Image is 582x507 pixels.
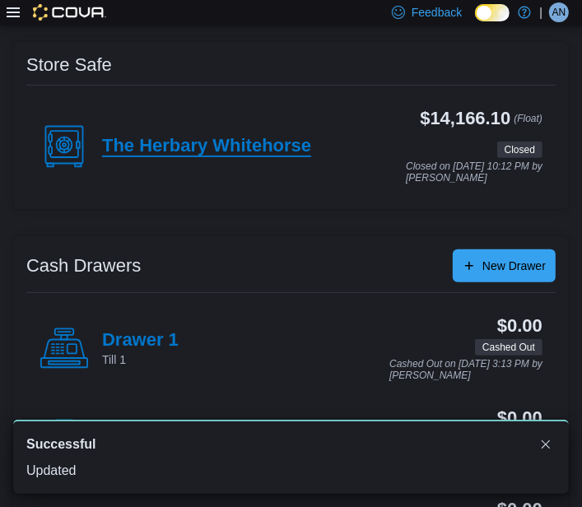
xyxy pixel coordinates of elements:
button: New Drawer [453,249,556,282]
button: Dismiss toast [536,435,556,454]
p: Cashed Out on [DATE] 3:13 PM by [PERSON_NAME] [389,359,542,381]
img: Cova [33,4,106,21]
span: New Drawer [482,258,546,274]
h3: $14,166.10 [420,109,510,128]
h3: Store Safe [26,55,112,75]
div: Ananda Nair [549,2,569,22]
input: Dark Mode [475,4,510,21]
h4: Drawer 1 [102,330,179,351]
span: AN [552,2,566,22]
h3: Cash Drawers [26,256,141,276]
div: Notification [26,435,556,454]
h4: The Herbary Whitehorse [102,136,311,157]
span: Cashed Out [475,339,542,356]
p: Closed on [DATE] 10:12 PM by [PERSON_NAME] [406,161,542,184]
p: (Float) [514,109,542,138]
h3: $0.00 [497,316,542,336]
p: | [539,2,542,22]
span: Feedback [412,4,462,21]
span: Successful [26,435,95,454]
span: Cashed Out [482,340,535,355]
span: Closed [497,142,542,158]
div: Updated [26,461,556,481]
p: Till 1 [102,351,179,368]
span: Closed [505,142,535,157]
